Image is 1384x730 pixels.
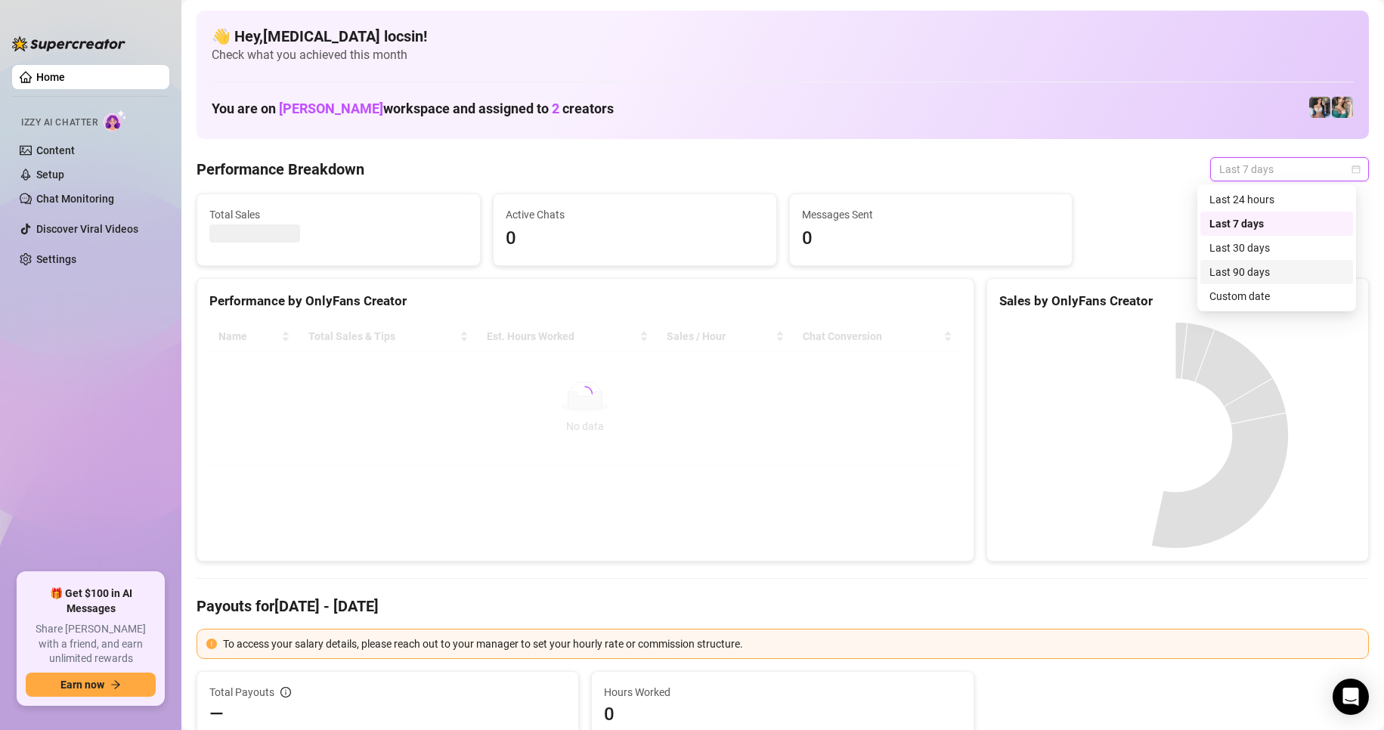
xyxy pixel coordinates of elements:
span: Izzy AI Chatter [21,116,98,130]
span: Last 7 days [1219,158,1360,181]
div: Custom date [1209,288,1344,305]
h1: You are on workspace and assigned to creators [212,101,614,117]
span: Active Chats [506,206,764,223]
span: 0 [802,224,1060,253]
h4: Performance Breakdown [197,159,364,180]
div: Open Intercom Messenger [1333,679,1369,715]
div: Last 24 hours [1209,191,1344,208]
span: calendar [1351,165,1361,174]
a: Home [36,71,65,83]
button: Earn nowarrow-right [26,673,156,697]
div: Last 90 days [1209,264,1344,280]
a: Chat Monitoring [36,193,114,205]
img: AI Chatter [104,110,127,131]
div: Sales by OnlyFans Creator [999,291,1356,311]
span: Total Sales [209,206,468,223]
h4: Payouts for [DATE] - [DATE] [197,595,1369,617]
div: Last 30 days [1200,236,1353,260]
img: Zaddy [1332,97,1353,118]
div: Performance by OnlyFans Creator [209,291,961,311]
div: Last 24 hours [1200,187,1353,212]
span: exclamation-circle [206,639,217,649]
span: Share [PERSON_NAME] with a friend, and earn unlimited rewards [26,622,156,667]
a: Settings [36,253,76,265]
img: Katy [1309,97,1330,118]
span: loading [577,386,593,401]
span: [PERSON_NAME] [279,101,383,116]
span: 0 [506,224,764,253]
h4: 👋 Hey, [MEDICAL_DATA] locsin ! [212,26,1354,47]
img: logo-BBDzfeDw.svg [12,36,125,51]
span: Total Payouts [209,684,274,701]
div: To access your salary details, please reach out to your manager to set your hourly rate or commis... [223,636,1359,652]
span: arrow-right [110,679,121,690]
span: Check what you achieved this month [212,47,1354,63]
a: Content [36,144,75,156]
div: Last 30 days [1209,240,1344,256]
span: Hours Worked [604,684,961,701]
span: 2 [552,101,559,116]
div: Last 90 days [1200,260,1353,284]
span: — [209,702,224,726]
span: Messages Sent [802,206,1060,223]
span: Earn now [60,679,104,691]
span: 🎁 Get $100 in AI Messages [26,586,156,616]
div: Custom date [1200,284,1353,308]
span: 0 [604,702,961,726]
a: Setup [36,169,64,181]
span: info-circle [280,687,291,698]
a: Discover Viral Videos [36,223,138,235]
div: Last 7 days [1209,215,1344,232]
div: Last 7 days [1200,212,1353,236]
